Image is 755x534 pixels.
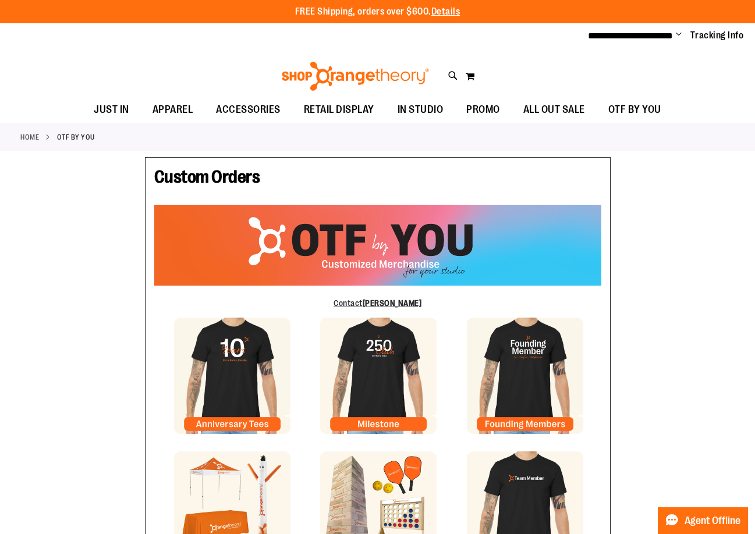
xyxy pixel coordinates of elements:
span: Agent Offline [685,515,740,526]
button: Agent Offline [658,507,748,534]
button: Account menu [676,30,682,41]
a: Details [431,6,460,17]
span: ALL OUT SALE [523,97,585,123]
span: ACCESSORIES [216,97,281,123]
a: Tracking Info [690,29,744,42]
img: Shop Orangetheory [280,62,431,91]
span: OTF BY YOU [608,97,661,123]
span: APPAREL [153,97,193,123]
img: OTF Custom Orders [154,205,601,285]
p: FREE Shipping, orders over $600. [295,5,460,19]
span: RETAIL DISPLAY [304,97,374,123]
b: [PERSON_NAME] [363,298,422,308]
a: Contact[PERSON_NAME] [334,298,421,308]
span: PROMO [466,97,500,123]
img: Milestone Tile [320,318,437,434]
img: Anniversary Tile [174,318,290,434]
h1: Custom Orders [154,166,601,193]
span: JUST IN [94,97,129,123]
a: Home [20,132,39,143]
strong: OTF By You [57,132,95,143]
span: IN STUDIO [398,97,444,123]
img: Founding Member Tile [467,318,583,434]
